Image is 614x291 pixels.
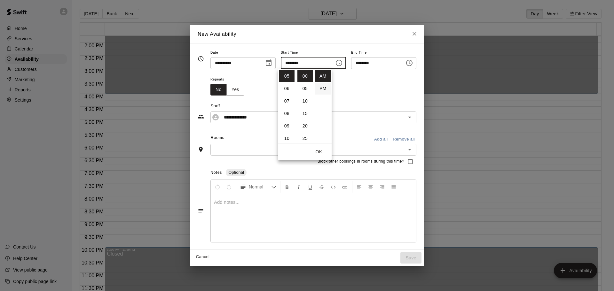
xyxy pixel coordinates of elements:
[279,70,295,82] li: 5 hours
[377,181,388,193] button: Right Align
[293,181,304,193] button: Format Italics
[297,133,313,144] li: 25 minutes
[409,28,420,40] button: Close
[309,146,329,158] button: OK
[297,70,313,82] li: 0 minutes
[211,101,416,111] span: Staff
[351,49,416,57] span: End Time
[279,108,295,119] li: 8 hours
[210,75,249,84] span: Repeats
[193,252,213,262] button: Cancel
[249,184,271,190] span: Normal
[212,181,223,193] button: Undo
[279,133,295,144] li: 10 hours
[278,69,296,143] ul: Select hours
[279,83,295,95] li: 6 hours
[388,181,399,193] button: Justify Align
[297,108,313,119] li: 15 minutes
[282,181,293,193] button: Format Bold
[198,113,204,120] svg: Staff
[316,181,327,193] button: Format Strikethrough
[315,83,331,95] li: PM
[226,84,244,96] button: Yes
[296,69,314,143] ul: Select minutes
[279,95,295,107] li: 7 hours
[315,70,331,82] li: AM
[198,56,204,62] svg: Timing
[354,181,365,193] button: Left Align
[328,181,339,193] button: Insert Code
[403,57,416,69] button: Choose time, selected time is 11:30 AM
[281,49,346,57] span: Start Time
[297,120,313,132] li: 20 minutes
[211,135,224,140] span: Rooms
[405,145,414,154] button: Open
[210,49,276,57] span: Date
[262,57,275,69] button: Choose date, selected date is Aug 26, 2025
[405,113,414,122] button: Open
[210,170,222,175] span: Notes
[314,69,332,143] ul: Select meridiem
[224,181,234,193] button: Redo
[198,208,204,214] svg: Notes
[210,84,244,96] div: outlined button group
[297,83,313,95] li: 5 minutes
[279,120,295,132] li: 9 hours
[226,170,246,175] span: Optional
[198,146,204,153] svg: Rooms
[333,57,345,69] button: Choose time, selected time is 5:00 AM
[297,95,313,107] li: 10 minutes
[305,181,316,193] button: Format Underline
[318,158,404,165] span: Block other bookings in rooms during this time?
[371,134,391,144] button: Add all
[391,134,416,144] button: Remove all
[210,84,227,96] button: No
[339,181,350,193] button: Insert Link
[365,181,376,193] button: Center Align
[237,181,279,193] button: Formatting Options
[198,30,236,38] h6: New Availability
